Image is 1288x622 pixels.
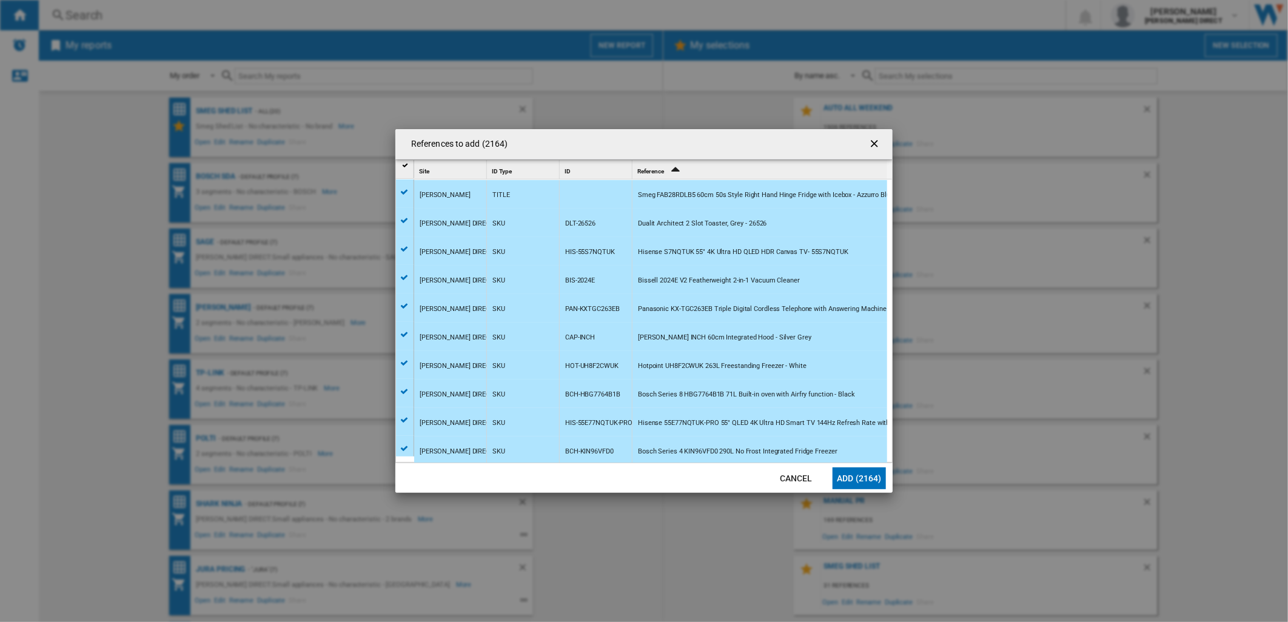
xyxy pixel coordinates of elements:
[492,438,505,466] div: SKU
[492,381,505,409] div: SKU
[638,324,811,352] div: [PERSON_NAME] INCH 60cm Integrated Hood - Silver Grey
[638,238,848,266] div: Hisense S7NQTUK 55" 4K Ultra HD QLED HDR Canvas TV- 55S7NQTUK
[770,467,823,489] button: Cancel
[420,381,494,409] div: [PERSON_NAME] DIRECT
[417,160,486,179] div: Sort None
[420,324,494,352] div: [PERSON_NAME] DIRECT
[638,210,767,238] div: Dualit Architect 2 Slot Toaster, Grey - 26526
[638,409,910,437] div: Hisense 55E77NQTUK-PRO 55" QLED 4K Ultra HD Smart TV 144Hz Refresh Rate with Freely
[565,381,620,409] div: BCH-HBG7764B1B
[492,267,505,295] div: SKU
[638,352,807,380] div: Hotpoint UH8F2CWUK 263L Freestanding Freezer - White
[419,168,429,175] span: Site
[420,238,494,266] div: [PERSON_NAME] DIRECT
[833,467,886,489] button: Add (2164)
[565,324,595,352] div: CAP-INCH
[492,168,512,175] span: ID Type
[638,438,837,466] div: Bosch Series 4 KIN96VFD0 290L No Frost Integrated Fridge Freezer
[420,409,494,437] div: [PERSON_NAME] DIRECT
[868,138,883,152] ng-md-icon: getI18NText('BUTTONS.CLOSE_DIALOG')
[420,352,494,380] div: [PERSON_NAME] DIRECT
[489,160,559,179] div: ID Type Sort None
[492,352,505,380] div: SKU
[562,160,632,179] div: ID Sort None
[492,181,510,209] div: TITLE
[565,210,595,238] div: DLT-26526
[638,295,887,323] div: Panasonic KX-TGC263EB Triple Digital Cordless Telephone with Answering Machine
[492,409,505,437] div: SKU
[565,352,619,380] div: HOT-UH8F2CWUK
[565,168,571,175] span: ID
[635,160,887,179] div: Reference Sort Ascending
[565,409,632,437] div: HIS-55E77NQTUK-PRO
[420,438,494,466] div: [PERSON_NAME] DIRECT
[420,181,471,209] div: [PERSON_NAME]
[492,295,505,323] div: SKU
[420,267,494,295] div: [PERSON_NAME] DIRECT
[638,267,800,295] div: Bissell 2024E V2 Featherweight 2-in-1 Vacuum Cleaner
[420,210,494,238] div: [PERSON_NAME] DIRECT
[492,210,505,238] div: SKU
[565,295,620,323] div: PAN-KXTGC263EB
[565,438,614,466] div: BCH-KIN96VFD0
[864,132,888,156] button: getI18NText('BUTTONS.CLOSE_DIALOG')
[420,295,494,323] div: [PERSON_NAME] DIRECT
[492,238,505,266] div: SKU
[489,160,559,179] div: Sort None
[638,181,894,209] div: Smeg FAB28RDLB5 60cm 50s Style Right Hand Hinge Fridge with Icebox - Azzurro Blue
[417,160,486,179] div: Site Sort None
[492,324,505,352] div: SKU
[405,138,508,150] h4: References to add (2164)
[638,381,855,409] div: Bosch Series 8 HBG7764B1B 71L Built-in oven with Airfry function - Black
[565,267,595,295] div: BIS-2024E
[565,238,615,266] div: HIS-55S7NQTUK
[637,168,664,175] span: Reference
[562,160,632,179] div: Sort None
[635,160,887,179] div: Sort Ascending
[665,168,685,175] span: Sort Ascending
